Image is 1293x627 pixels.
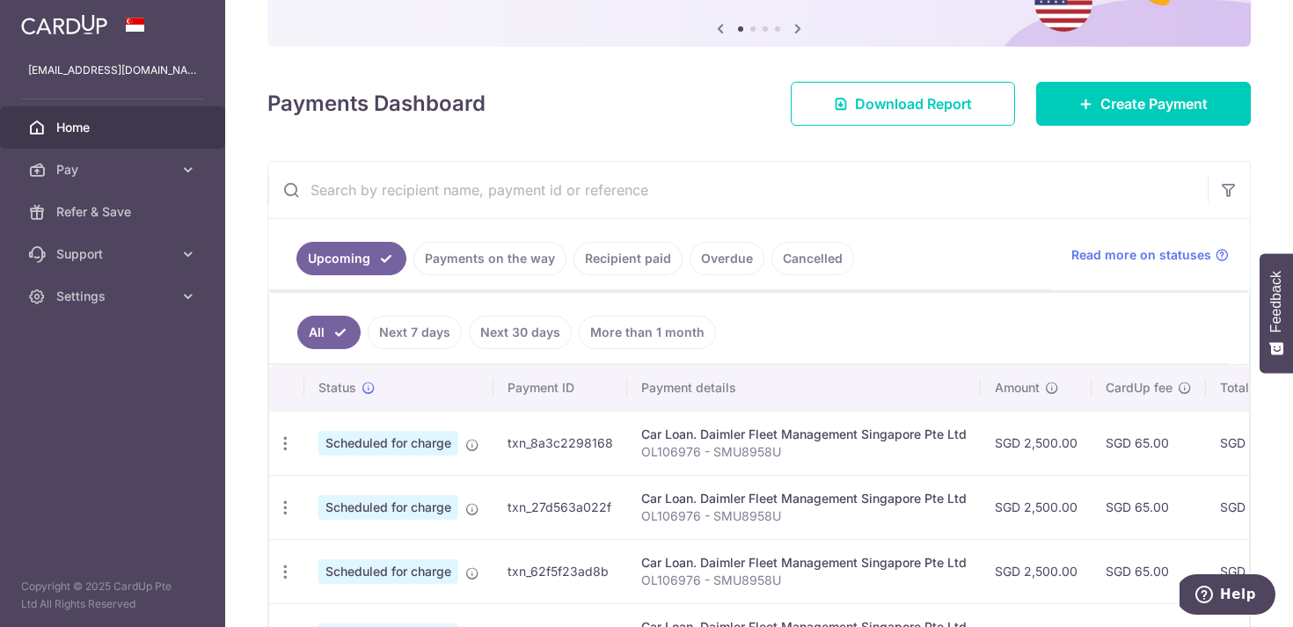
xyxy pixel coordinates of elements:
a: Read more on statuses [1071,246,1229,264]
div: Car Loan. Daimler Fleet Management Singapore Pte Ltd [641,490,967,507]
td: txn_27d563a022f [493,475,627,539]
input: Search by recipient name, payment id or reference [268,162,1208,218]
p: OL106976 - SMU8958U [641,572,967,589]
div: Car Loan. Daimler Fleet Management Singapore Pte Ltd [641,554,967,572]
a: Overdue [690,242,764,275]
span: Feedback [1268,271,1284,332]
td: txn_62f5f23ad8b [493,539,627,603]
a: Upcoming [296,242,406,275]
span: Settings [56,288,172,305]
th: Payment ID [493,365,627,411]
a: Download Report [791,82,1015,126]
img: CardUp [21,14,107,35]
span: Support [56,245,172,263]
td: SGD 65.00 [1092,539,1206,603]
h4: Payments Dashboard [267,88,486,120]
td: txn_8a3c2298168 [493,411,627,475]
span: Create Payment [1100,93,1208,114]
p: [EMAIL_ADDRESS][DOMAIN_NAME] [28,62,197,79]
td: SGD 2,500.00 [981,539,1092,603]
span: Pay [56,161,172,179]
span: Status [318,379,356,397]
span: Scheduled for charge [318,559,458,584]
span: Total amt. [1220,379,1278,397]
a: Payments on the way [413,242,566,275]
a: More than 1 month [579,316,716,349]
span: Amount [995,379,1040,397]
div: Car Loan. Daimler Fleet Management Singapore Pte Ltd [641,426,967,443]
span: CardUp fee [1106,379,1172,397]
a: Recipient paid [573,242,683,275]
button: Feedback - Show survey [1260,253,1293,373]
a: Next 30 days [469,316,572,349]
a: Cancelled [771,242,854,275]
a: Create Payment [1036,82,1251,126]
td: SGD 2,500.00 [981,411,1092,475]
iframe: Opens a widget where you can find more information [1180,574,1275,618]
a: Next 7 days [368,316,462,349]
span: Download Report [855,93,972,114]
span: Scheduled for charge [318,495,458,520]
span: Refer & Save [56,203,172,221]
td: SGD 65.00 [1092,411,1206,475]
a: All [297,316,361,349]
span: Read more on statuses [1071,246,1211,264]
td: SGD 65.00 [1092,475,1206,539]
span: Home [56,119,172,136]
p: OL106976 - SMU8958U [641,443,967,461]
span: Scheduled for charge [318,431,458,456]
th: Payment details [627,365,981,411]
p: OL106976 - SMU8958U [641,507,967,525]
td: SGD 2,500.00 [981,475,1092,539]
